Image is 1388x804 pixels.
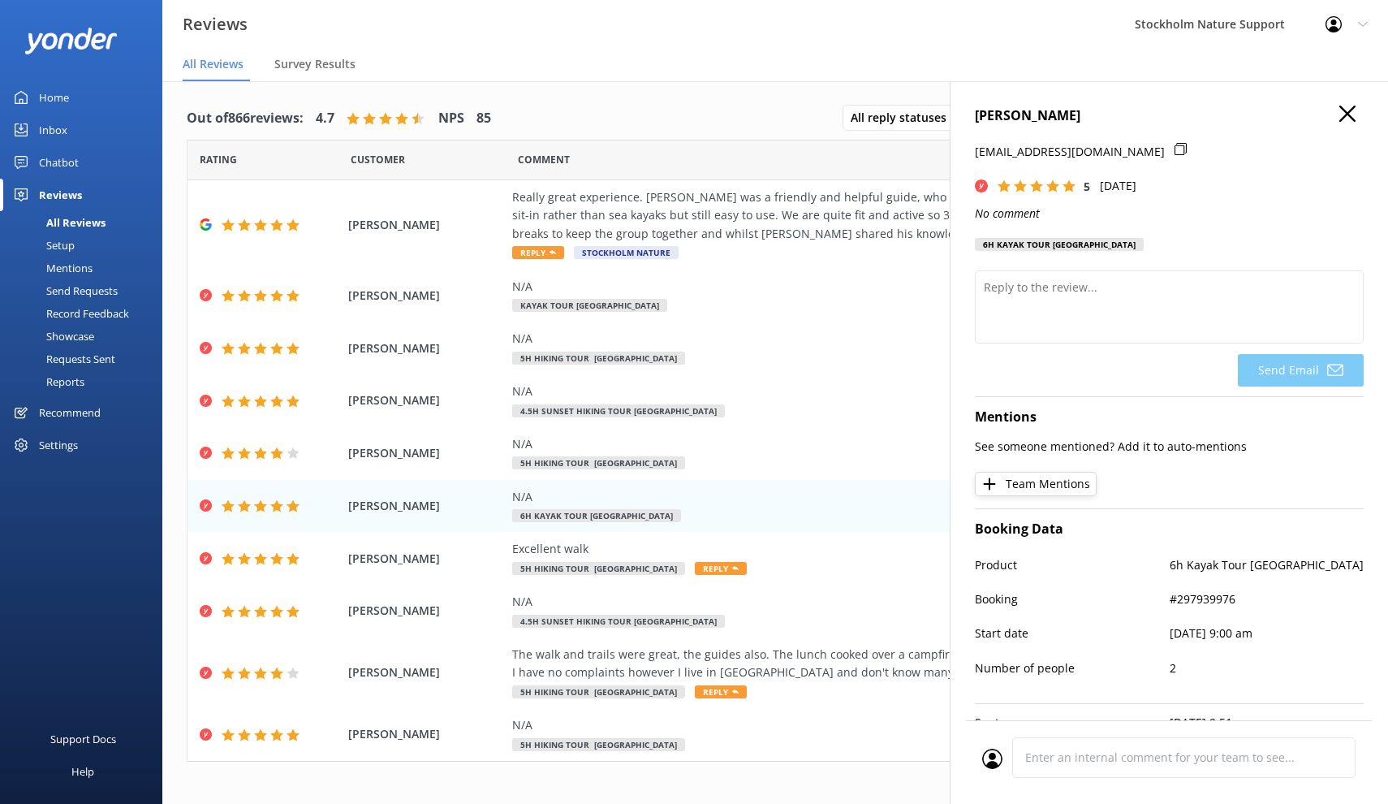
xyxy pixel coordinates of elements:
a: Reports [10,370,162,393]
span: 5h Hiking Tour [GEOGRAPHIC_DATA] [512,738,685,751]
a: Mentions [10,257,162,279]
span: All reply statuses [851,109,956,127]
div: N/A [512,716,1251,734]
span: Question [518,152,570,167]
span: Date [351,152,405,167]
div: The walk and trails were great, the guides also. The lunch cooked over a campfire was a really ni... [512,646,1251,682]
span: Date [200,152,237,167]
p: Booking [975,590,1170,608]
p: Number of people [975,659,1170,677]
img: user_profile.svg [982,749,1002,769]
a: Send Requests [10,279,162,302]
div: N/A [512,383,1251,400]
div: Reviews [39,179,82,211]
div: N/A [512,435,1251,453]
span: 5h Hiking Tour [GEOGRAPHIC_DATA] [512,562,685,575]
span: 5h Hiking Tour [GEOGRAPHIC_DATA] [512,456,685,469]
div: 6h Kayak Tour [GEOGRAPHIC_DATA] [975,238,1144,251]
span: [PERSON_NAME] [348,664,505,681]
button: Team Mentions [975,472,1097,496]
span: Stockholm Nature [574,246,679,259]
div: Requests Sent [10,348,115,370]
span: [PERSON_NAME] [348,287,505,305]
h4: Out of 866 reviews: [187,108,304,129]
div: Excellent walk [512,540,1251,558]
h4: [PERSON_NAME] [975,106,1364,127]
p: [DATE] [1100,177,1136,195]
span: 5 [1084,179,1090,194]
h4: Booking Data [975,519,1364,540]
p: [DATE] 9:51am [1170,714,1364,732]
a: Setup [10,234,162,257]
p: Product [975,556,1170,574]
div: Showcase [10,325,94,348]
div: Mentions [10,257,93,279]
div: Reports [10,370,84,393]
div: N/A [512,278,1251,296]
h3: Reviews [183,11,248,37]
img: yonder-white-logo.png [24,28,118,54]
a: All Reviews [10,211,162,234]
div: Home [39,81,69,114]
a: Record Feedback [10,302,162,325]
div: Recommend [39,396,101,429]
div: N/A [512,593,1251,611]
p: Sent [975,714,1170,732]
span: Reply [695,685,747,698]
span: All Reviews [183,56,244,72]
div: Really great experience. [PERSON_NAME] was a friendly and helpful guide, who gave good instructio... [512,188,1251,243]
span: Reply [695,562,747,575]
h4: 4.7 [316,108,334,129]
div: Send Requests [10,279,118,302]
div: Record Feedback [10,302,129,325]
span: Survey Results [274,56,356,72]
span: 4.5h Sunset Hiking Tour [GEOGRAPHIC_DATA] [512,615,725,628]
div: N/A [512,488,1251,506]
div: Inbox [39,114,67,146]
span: Reply [512,246,564,259]
span: 6h Kayak Tour [GEOGRAPHIC_DATA] [512,509,681,522]
div: All Reviews [10,211,106,234]
i: No comment [975,205,1040,221]
h4: 85 [476,108,491,129]
span: Kayak Tour [GEOGRAPHIC_DATA] [512,299,667,312]
div: Setup [10,234,75,257]
button: Close [1339,106,1356,123]
p: See someone mentioned? Add it to auto-mentions [975,438,1364,456]
h4: Mentions [975,407,1364,428]
div: Settings [39,429,78,461]
p: [DATE] 9:00 am [1170,625,1364,642]
span: [PERSON_NAME] [348,216,505,234]
span: 5h Hiking Tour [GEOGRAPHIC_DATA] [512,685,685,698]
p: #297939976 [1170,590,1364,608]
span: [PERSON_NAME] [348,725,505,743]
span: [PERSON_NAME] [348,497,505,515]
p: Start date [975,625,1170,642]
span: [PERSON_NAME] [348,550,505,568]
span: [PERSON_NAME] [348,444,505,462]
span: [PERSON_NAME] [348,339,505,357]
div: Chatbot [39,146,79,179]
span: [PERSON_NAME] [348,391,505,409]
a: Showcase [10,325,162,348]
span: 4.5h Sunset Hiking Tour [GEOGRAPHIC_DATA] [512,404,725,417]
span: [PERSON_NAME] [348,602,505,620]
p: 2 [1170,659,1364,677]
div: N/A [512,330,1251,348]
span: 5h Hiking Tour [GEOGRAPHIC_DATA] [512,352,685,365]
h4: NPS [438,108,464,129]
div: Help [71,755,94,788]
div: Support Docs [50,723,116,755]
a: Requests Sent [10,348,162,370]
p: [EMAIL_ADDRESS][DOMAIN_NAME] [975,143,1165,161]
p: 6h Kayak Tour [GEOGRAPHIC_DATA] [1170,556,1364,574]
